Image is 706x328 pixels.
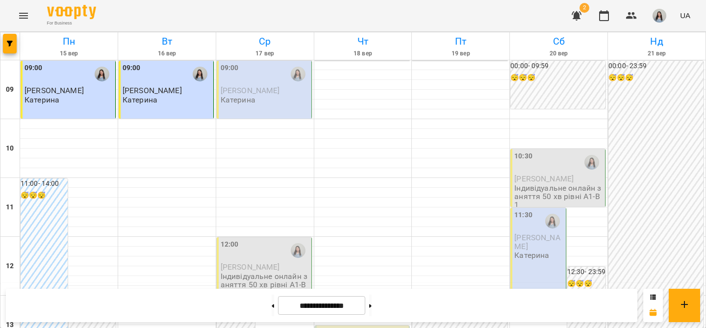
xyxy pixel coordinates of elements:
h6: Нд [609,34,704,49]
span: UA [680,10,690,21]
label: 09:00 [25,63,43,74]
label: 09:00 [221,63,239,74]
h6: 😴😴😴 [608,73,704,83]
h6: 21 вер [609,49,704,58]
span: [PERSON_NAME] [221,86,280,95]
h6: 11:00 - 14:00 [21,178,68,189]
span: [PERSON_NAME] [514,174,574,183]
span: [PERSON_NAME] [221,262,280,272]
label: 10:30 [514,151,532,162]
span: [PERSON_NAME] [123,86,182,95]
p: Індивідуальне онлайн заняття 50 хв рівні А1-В1 [221,272,309,298]
h6: Вт [120,34,214,49]
p: Катерина [221,96,255,104]
label: 12:00 [221,239,239,250]
h6: 19 вер [413,49,508,58]
button: UA [676,6,694,25]
h6: 20 вер [511,49,606,58]
label: 11:30 [514,210,532,221]
p: Катерина [514,251,549,259]
p: Катерина [25,96,59,104]
h6: 17 вер [218,49,312,58]
span: [PERSON_NAME] [25,86,84,95]
p: Індивідуальне онлайн заняття 50 хв рівні А1-В1 [514,184,603,209]
h6: 00:00 - 23:59 [608,61,704,72]
label: 09:00 [123,63,141,74]
span: 2 [580,3,589,13]
h6: Ср [218,34,312,49]
p: Катерина [123,96,157,104]
h6: 10 [6,143,14,154]
h6: 18 вер [316,49,410,58]
img: Катерина [584,155,599,170]
h6: 😴😴😴 [510,73,605,83]
img: Катерина [291,67,305,81]
span: [PERSON_NAME] [514,233,560,251]
img: Voopty Logo [47,5,96,19]
h6: 00:00 - 09:59 [510,61,605,72]
h6: Сб [511,34,606,49]
h6: Чт [316,34,410,49]
h6: 😴😴😴 [21,190,68,201]
h6: 16 вер [120,49,214,58]
h6: 15 вер [22,49,116,58]
h6: 12 [6,261,14,272]
span: For Business [47,20,96,26]
h6: 12:30 - 23:59 [567,267,605,278]
h6: 11 [6,202,14,213]
h6: 09 [6,84,14,95]
img: Катерина [193,67,207,81]
img: Катерина [545,214,560,228]
h6: Пт [413,34,508,49]
button: Menu [12,4,35,27]
h6: 😴😴😴 [567,278,605,289]
img: Катерина [291,243,305,258]
img: 00729b20cbacae7f74f09ddf478bc520.jpg [653,9,666,23]
h6: Пн [22,34,116,49]
img: Катерина [95,67,109,81]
